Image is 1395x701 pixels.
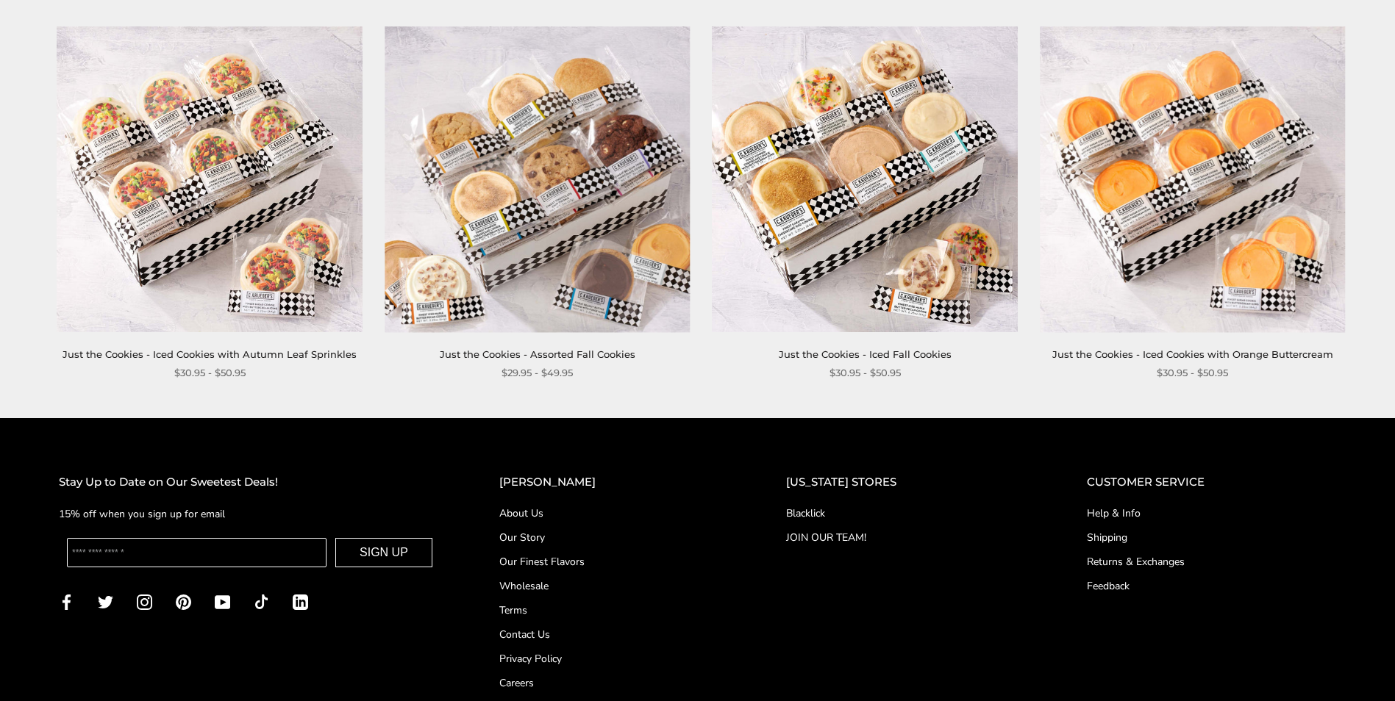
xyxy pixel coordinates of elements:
span: $30.95 - $50.95 [1157,365,1228,381]
a: Help & Info [1087,506,1336,521]
a: LinkedIn [293,593,308,610]
img: Just the Cookies - Iced Cookies with Orange Buttercream [1040,26,1346,332]
a: JOIN OUR TEAM! [786,530,1028,545]
a: Feedback [1087,578,1336,594]
a: Just the Cookies - Iced Cookies with Orange Buttercream [1052,348,1333,360]
a: YouTube [215,593,230,610]
img: Just the Cookies - Iced Fall Cookies [712,26,1018,332]
a: Blacklick [786,506,1028,521]
a: Our Finest Flavors [499,554,727,569]
img: Just the Cookies - Assorted Fall Cookies [385,26,691,332]
input: Enter your email [67,538,327,567]
a: Our Story [499,530,727,545]
a: Twitter [98,593,113,610]
a: Returns & Exchanges [1087,554,1336,569]
a: Just the Cookies - Assorted Fall Cookies [440,348,635,360]
a: Instagram [137,593,152,610]
span: $30.95 - $50.95 [829,365,901,381]
a: Careers [499,675,727,691]
a: Wholesale [499,578,727,594]
a: Facebook [59,593,74,610]
a: Contact Us [499,627,727,642]
a: Privacy Policy [499,651,727,666]
iframe: Sign Up via Text for Offers [12,645,152,689]
h2: [US_STATE] STORES [786,473,1028,492]
h2: Stay Up to Date on Our Sweetest Deals! [59,473,440,492]
a: Just the Cookies - Iced Cookies with Autumn Leaf Sprinkles [63,348,357,360]
img: Just the Cookies - Iced Cookies with Autumn Leaf Sprinkles [57,26,363,332]
a: Just the Cookies - Iced Fall Cookies [779,348,952,360]
span: $29.95 - $49.95 [502,365,573,381]
a: TikTok [254,593,269,610]
h2: CUSTOMER SERVICE [1087,473,1336,492]
span: $30.95 - $50.95 [174,365,246,381]
a: Pinterest [176,593,191,610]
h2: [PERSON_NAME] [499,473,727,492]
p: 15% off when you sign up for email [59,506,440,522]
a: Terms [499,603,727,618]
button: SIGN UP [335,538,432,567]
a: Shipping [1087,530,1336,545]
a: About Us [499,506,727,521]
